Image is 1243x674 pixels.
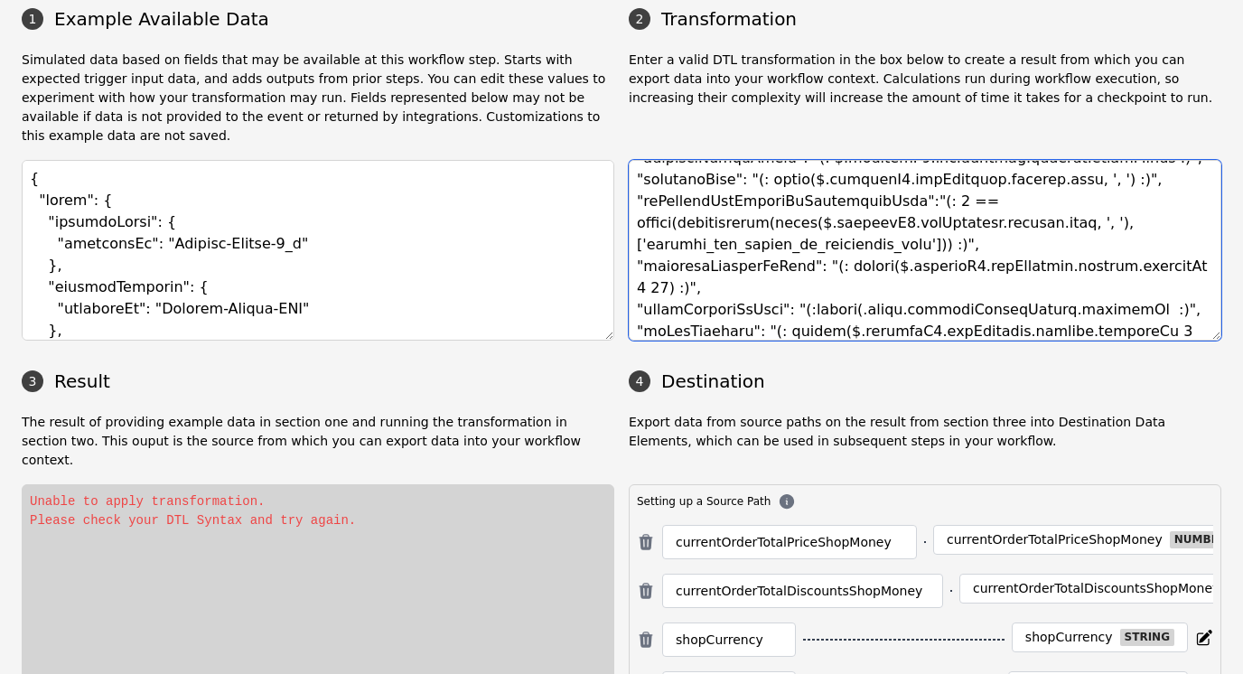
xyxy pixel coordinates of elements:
textarea: { "lorem": { "ipsumdoLorsi": { "ametconsEc": "Adipisc-Elitse-9_d" }, "eiusmodTemporin": { "utlabo... [22,160,614,341]
h3: Transformation [629,5,1221,33]
div: currentOrderTotalDiscountsShopMoney [973,581,1220,597]
div: number [1170,531,1231,548]
div: string [1120,629,1174,646]
h3: Example Available Data [22,5,614,33]
p: Simulated data based on fields that may be available at this workflow step. Starts with expected ... [22,51,614,145]
p: Enter a valid DTL transformation in the box below to create a result from which you can export da... [629,51,1221,145]
pre: Unable to apply transformation. Please check your DTL Syntax and try again. [30,492,606,530]
div: currentOrderTotalPriceShopMoney [947,532,1163,548]
input: Enter a Source Path [676,531,903,553]
input: Enter a Source Path [676,580,930,602]
h3: Destination [629,368,1221,395]
div: Setting up a Source Path [637,492,1213,510]
div: 3 [22,370,43,392]
div: 1 [22,8,43,30]
p: Export data from source paths on the result from section three into Destination Data Elements, wh... [629,413,1221,470]
h3: Result [22,368,614,395]
p: The result of providing example data in section one and running the transformation in section two... [22,413,614,470]
textarea: { "loremipSumdoLorsiTametConsEctet": "(: $.adipi.elitsedDoeiusModtem.incid_utlab_etd.magn_aliqu.e... [629,160,1221,341]
div: 2 [629,8,650,30]
div: shopCurrency [1025,630,1113,646]
input: Enter a Source Path [676,629,782,651]
div: 4 [629,370,650,392]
